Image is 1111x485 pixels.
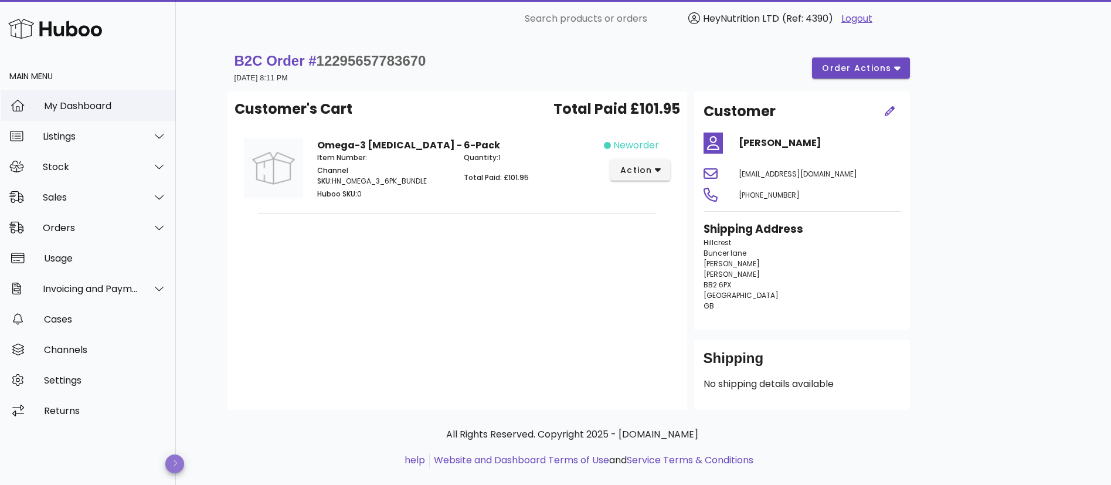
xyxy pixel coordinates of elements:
[613,138,659,152] span: neworder
[44,375,167,386] div: Settings
[317,152,367,162] span: Item Number:
[44,314,167,325] div: Cases
[704,269,760,279] span: [PERSON_NAME]
[704,349,901,377] div: Shipping
[704,101,776,122] h2: Customer
[405,453,425,467] a: help
[43,222,138,233] div: Orders
[703,12,779,25] span: HeyNutrition LTD
[704,290,779,300] span: [GEOGRAPHIC_DATA]
[317,53,426,69] span: 12295657783670
[841,12,872,26] a: Logout
[464,152,498,162] span: Quantity:
[464,172,529,182] span: Total Paid: £101.95
[782,12,833,25] span: (Ref: 4390)
[44,405,167,416] div: Returns
[244,138,303,198] img: Product Image
[821,62,892,74] span: order actions
[317,189,450,199] p: 0
[317,189,357,199] span: Huboo SKU:
[235,53,426,69] strong: B2C Order #
[44,344,167,355] div: Channels
[627,453,753,467] a: Service Terms & Conditions
[434,453,609,467] a: Website and Dashboard Terms of Use
[704,238,731,247] span: Hillcrest
[704,221,901,238] h3: Shipping Address
[43,283,138,294] div: Invoicing and Payments
[317,165,348,186] span: Channel SKU:
[235,99,352,120] span: Customer's Cart
[464,152,597,163] p: 1
[704,280,731,290] span: BB2 6PX
[704,248,746,258] span: Buncer lane
[237,428,908,442] p: All Rights Reserved. Copyright 2025 - [DOMAIN_NAME]
[235,74,288,82] small: [DATE] 8:11 PM
[43,131,138,142] div: Listings
[812,57,909,79] button: order actions
[704,377,901,391] p: No shipping details available
[739,136,901,150] h4: [PERSON_NAME]
[704,301,714,311] span: GB
[704,259,760,269] span: [PERSON_NAME]
[43,192,138,203] div: Sales
[317,138,500,152] strong: Omega-3 [MEDICAL_DATA] - 6-Pack
[553,99,680,120] span: Total Paid £101.95
[620,164,653,177] span: action
[430,453,753,467] li: and
[739,190,800,200] span: [PHONE_NUMBER]
[43,161,138,172] div: Stock
[44,253,167,264] div: Usage
[739,169,857,179] span: [EMAIL_ADDRESS][DOMAIN_NAME]
[317,165,450,186] p: HN_OMEGA_3_6PK_BUNDLE
[8,16,102,41] img: Huboo Logo
[44,100,167,111] div: My Dashboard
[610,160,671,181] button: action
